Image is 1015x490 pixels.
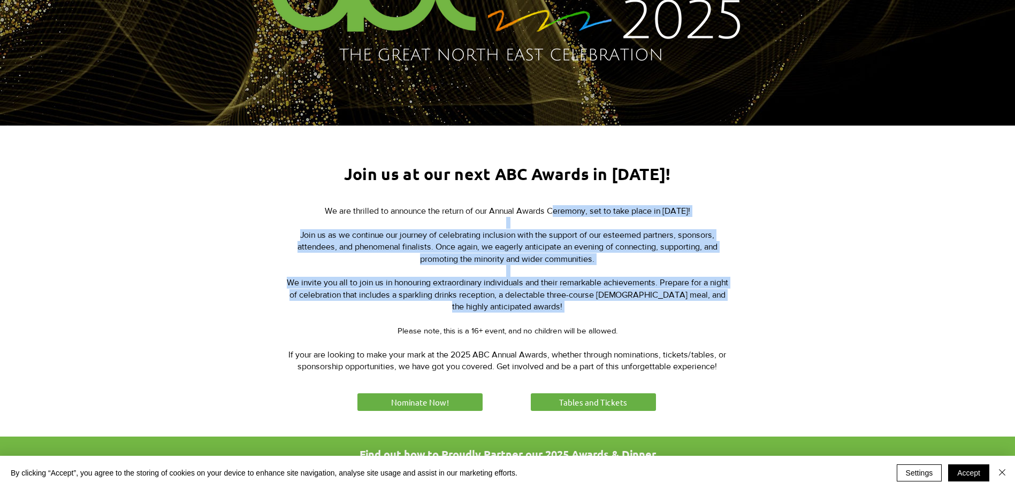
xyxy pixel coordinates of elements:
[398,326,617,335] span: Please note, this is a 16+ event, and no children will be allowed.
[11,468,517,478] span: By clicking “Accept”, you agree to the storing of cookies on your device to enhance site navigati...
[897,464,942,481] button: Settings
[325,206,690,215] span: We are thrilled to announce the return of our Annual Awards Ceremony, set to take place in [DATE]!
[344,164,670,184] span: Join us at our next ABC Awards in [DATE]!
[996,466,1009,479] img: Close
[996,464,1009,481] button: Close
[288,350,726,371] span: If your are looking to make your mark at the 2025 ABC Annual Awards, whether through nominations,...
[360,447,656,461] span: Find out how to Proudly Partner our 2025 Awards & Dinner
[559,396,627,408] span: Tables and Tickets
[287,278,728,311] span: We invite you all to join us in honouring extraordinary individuals and their remarkable achievem...
[297,230,718,263] span: Join us as we continue our journey of celebrating inclusion with the support of our esteemed part...
[391,396,449,408] span: Nominate Now!
[529,392,658,413] a: Tables and Tickets
[356,392,484,413] a: Nominate Now!
[948,464,989,481] button: Accept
